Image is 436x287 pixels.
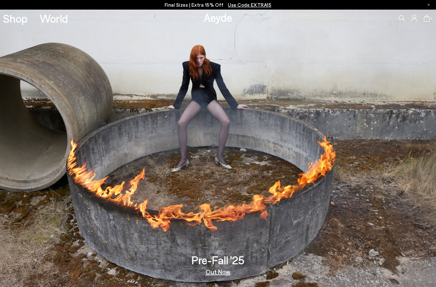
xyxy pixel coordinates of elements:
a: World [40,13,68,24]
span: Navigate to /collections/ss25-final-sizes [228,2,271,8]
a: Aeyde [204,11,232,24]
h3: Pre-Fall '25 [192,254,244,266]
span: 1 [430,17,433,20]
p: Final Sizes | Extra 15% Off [165,1,272,9]
a: 1 [424,15,430,22]
a: Out Now [206,268,230,275]
a: Shop [3,13,27,24]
